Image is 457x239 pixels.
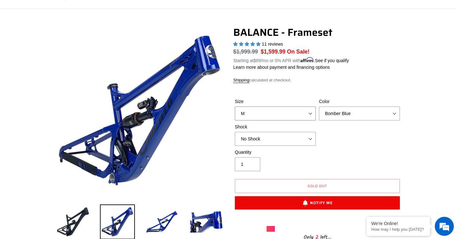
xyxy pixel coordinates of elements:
div: We're Online! [371,221,425,226]
button: Sold out [235,179,400,193]
button: Notify Me [235,196,400,210]
label: Quantity [235,149,316,156]
span: $1,599.99 [261,48,286,55]
label: Shock [235,124,316,130]
h1: BALANCE - Frameset [233,26,401,38]
p: How may I help you today? [371,227,425,232]
label: Color [319,98,400,105]
p: Starting at /mo or 0% APR with . [233,56,349,64]
label: Size [235,98,316,105]
a: See if you qualify - Learn more about Affirm Financing (opens in modal) [315,58,349,63]
a: Shipping [233,78,249,83]
span: 5.00 stars [233,42,262,47]
a: Learn more about payment and financing options [233,65,330,70]
span: Affirm [301,57,314,62]
span: On Sale! [287,48,309,56]
span: 11 reviews [262,42,283,47]
div: calculated at checkout. [233,77,401,83]
span: Sold out [308,183,328,189]
span: $89 [254,58,261,63]
s: $1,999.99 [233,48,258,55]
